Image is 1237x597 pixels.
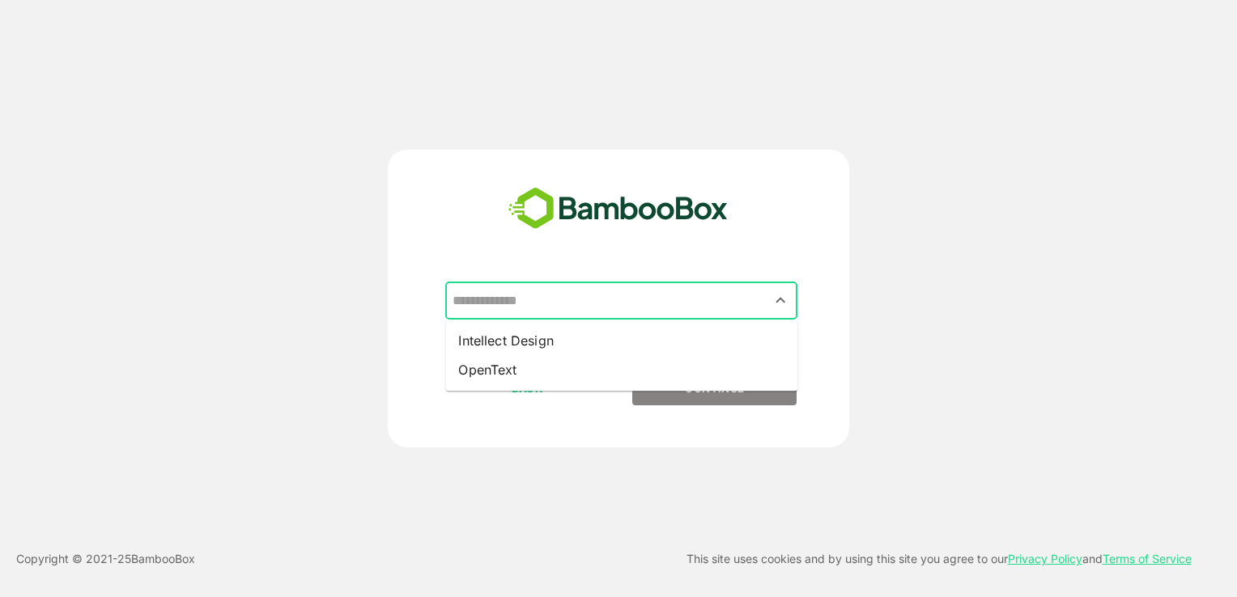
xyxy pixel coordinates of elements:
[770,290,792,311] button: Close
[1103,552,1192,565] a: Terms of Service
[445,355,797,384] li: OpenText
[499,182,737,235] img: bamboobox
[445,326,797,355] li: Intellect Design
[1008,552,1082,565] a: Privacy Policy
[16,549,195,569] p: Copyright © 2021- 25 BambooBox
[687,549,1192,569] p: This site uses cookies and by using this site you agree to our and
